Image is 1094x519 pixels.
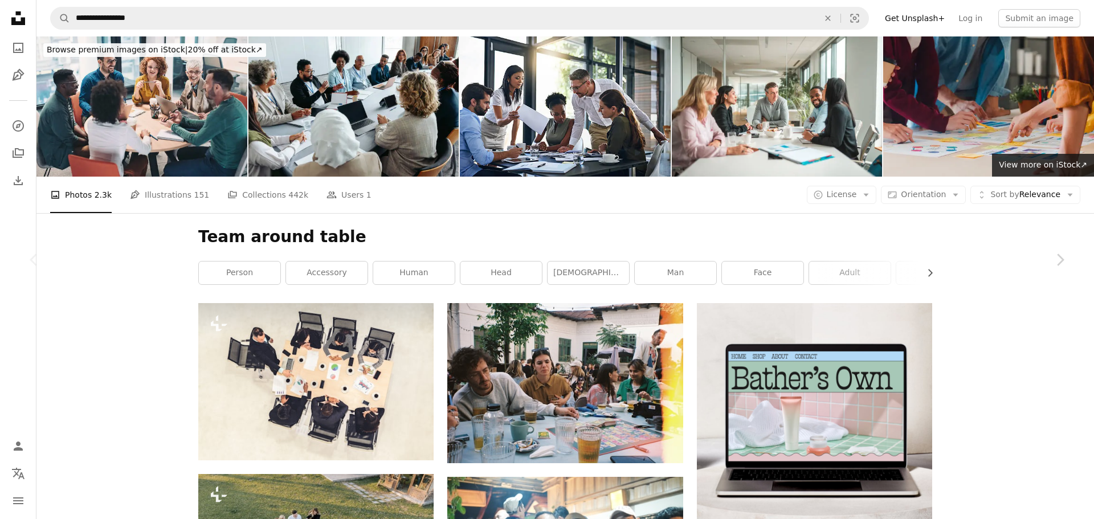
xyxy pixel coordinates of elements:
a: Illustrations [7,64,30,87]
a: grey [896,261,978,284]
span: Browse premium images on iStock | [47,45,187,54]
button: Clear [815,7,840,29]
a: Log in / Sign up [7,435,30,457]
a: man [635,261,716,284]
span: License [827,190,857,199]
a: Collections 442k [227,177,308,213]
a: Get Unsplash+ [878,9,952,27]
span: 20% off at iStock ↗ [47,45,263,54]
a: Explore [7,115,30,137]
img: a group of people sitting around a table [447,303,683,463]
a: Team leader encourages people in team at meeting table . Executive manager gives command to offic... [198,377,434,387]
a: person [199,261,280,284]
a: accessory [286,261,368,284]
span: 151 [194,189,210,201]
a: [DEMOGRAPHIC_DATA] [548,261,629,284]
img: Mixed group of business people sitting around a table and talking [36,36,247,177]
a: Users 1 [326,177,372,213]
span: Orientation [901,190,946,199]
span: 442k [288,189,308,201]
a: Photos [7,36,30,59]
a: a group of people sitting around a table [447,378,683,388]
a: Illustrations 151 [130,177,209,213]
button: Language [7,462,30,485]
img: Successful Mid Adult CEOs Meeting in International Corporation [672,36,883,177]
img: Asian businessmen and businesswomen meeting brainstorming ideas about creative web design plannin... [883,36,1094,177]
button: Submit an image [998,9,1080,27]
span: 1 [366,189,372,201]
a: Download History [7,169,30,192]
a: View more on iStock↗ [992,154,1094,177]
button: Visual search [841,7,868,29]
button: Sort byRelevance [970,186,1080,204]
img: Team leader encourages people in team at meeting table . Executive manager gives command to offic... [198,303,434,460]
a: Log in [952,9,989,27]
form: Find visuals sitewide [50,7,869,30]
button: Menu [7,489,30,512]
a: human [373,261,455,284]
h1: Team around table [198,227,932,247]
a: face [722,261,803,284]
span: View more on iStock ↗ [999,160,1087,169]
button: Orientation [881,186,966,204]
a: Browse premium images on iStock|20% off at iStock↗ [36,36,273,64]
img: Exchanging ideas in the boardroom [460,36,671,177]
a: Next [1026,205,1094,314]
img: Multiethnic group of businesspeople brainstorming and strategizing in a meeting [248,36,459,177]
a: adult [809,261,891,284]
button: scroll list to the right [920,261,932,284]
a: Collections [7,142,30,165]
button: Search Unsplash [51,7,70,29]
button: License [807,186,877,204]
a: head [460,261,542,284]
span: Sort by [990,190,1019,199]
span: Relevance [990,189,1060,201]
